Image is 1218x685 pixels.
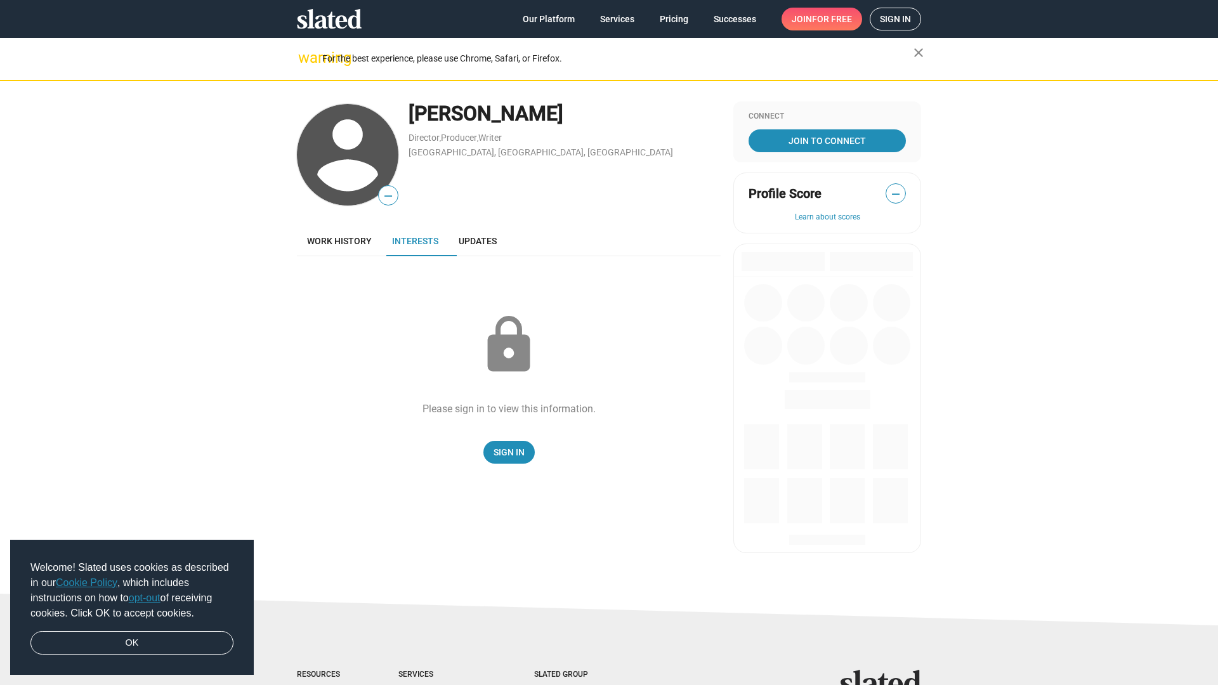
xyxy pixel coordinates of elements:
a: dismiss cookie message [30,631,233,655]
a: Our Platform [513,8,585,30]
mat-icon: lock [477,313,540,377]
span: , [477,135,478,142]
span: Welcome! Slated uses cookies as described in our , which includes instructions on how to of recei... [30,560,233,621]
a: Cookie Policy [56,577,117,588]
button: Learn about scores [749,212,906,223]
span: Successes [714,8,756,30]
span: Pricing [660,8,688,30]
div: Services [398,670,483,680]
a: Successes [704,8,766,30]
a: Work history [297,226,382,256]
a: Interests [382,226,449,256]
span: , [440,135,441,142]
a: Services [590,8,645,30]
div: cookieconsent [10,540,254,675]
span: Profile Score [749,185,822,202]
span: — [379,188,398,204]
span: Services [600,8,634,30]
span: Work history [307,236,372,246]
span: Interests [392,236,438,246]
div: Slated Group [534,670,620,680]
span: Updates [459,236,497,246]
mat-icon: warning [298,50,313,65]
a: Updates [449,226,507,256]
span: for free [812,8,852,30]
a: Producer [441,133,477,143]
a: opt-out [129,592,160,603]
div: Connect [749,112,906,122]
span: — [886,186,905,202]
a: Sign in [870,8,921,30]
span: Sign in [880,8,911,30]
div: Resources [297,670,348,680]
a: Pricing [650,8,698,30]
a: Joinfor free [782,8,862,30]
a: Director [409,133,440,143]
a: Join To Connect [749,129,906,152]
span: Join To Connect [751,129,903,152]
a: [GEOGRAPHIC_DATA], [GEOGRAPHIC_DATA], [GEOGRAPHIC_DATA] [409,147,673,157]
span: Sign In [494,441,525,464]
div: [PERSON_NAME] [409,100,721,127]
div: Please sign in to view this information. [422,402,596,415]
mat-icon: close [911,45,926,60]
div: For the best experience, please use Chrome, Safari, or Firefox. [322,50,913,67]
a: Writer [478,133,502,143]
span: Our Platform [523,8,575,30]
span: Join [792,8,852,30]
a: Sign In [483,441,535,464]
